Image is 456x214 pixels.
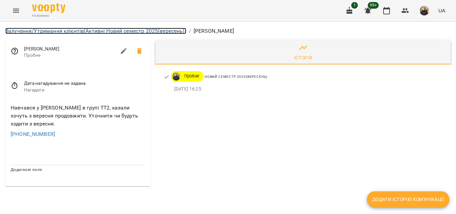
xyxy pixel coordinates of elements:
[8,3,24,19] button: Menu
[436,4,448,17] button: UA
[174,86,440,92] p: [DATE] 16:25
[9,102,146,129] div: Навчався у [PERSON_NAME] в групі ТТ2, казали хочуть з вересня продовжити. Уточнити чи будуть ходи...
[294,54,312,62] div: Історія
[5,28,186,34] a: Залучення/Утримання клієнтів(Активні Новий семестр 2025(вересень))
[24,87,145,93] span: Нагадати
[24,80,145,87] span: Дата нагадування не задана
[5,27,451,35] nav: breadcrumb
[171,72,180,80] a: Бешлега Юлія Анатоліівна
[172,72,180,80] img: Бешлега Юлія Анатоліівна
[11,131,55,137] a: [PHONE_NUMBER]
[24,52,116,59] span: Пробне
[32,14,65,18] span: For Business
[420,6,429,15] img: ad96a223c3aa0afd89c37e24d2e0bc2b.jpg
[438,7,445,14] span: UA
[351,2,358,9] span: 1
[11,167,42,172] span: Додаткові поля
[189,27,191,35] li: /
[24,46,116,52] span: [PERSON_NAME]
[205,75,267,78] span: Новий семестр 2025(вересень)
[368,2,379,9] span: 99+
[194,27,234,35] p: [PERSON_NAME]
[32,3,65,13] img: Voopty Logo
[180,73,203,79] span: Пробне
[11,47,19,55] svg: Відповідальний співробітник не заданий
